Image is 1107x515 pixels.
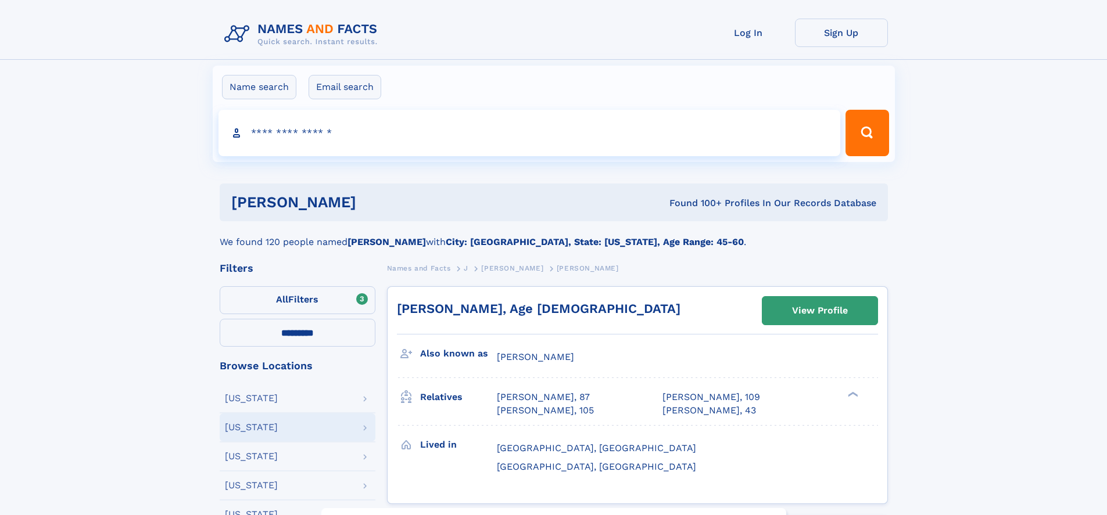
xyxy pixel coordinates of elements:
span: All [276,294,288,305]
span: J [464,264,468,272]
a: J [464,261,468,275]
div: View Profile [792,297,848,324]
b: City: [GEOGRAPHIC_DATA], State: [US_STATE], Age Range: 45-60 [446,236,744,247]
a: [PERSON_NAME], 105 [497,404,594,417]
span: [GEOGRAPHIC_DATA], [GEOGRAPHIC_DATA] [497,442,696,453]
span: [PERSON_NAME] [557,264,619,272]
div: [US_STATE] [225,394,278,403]
h3: Also known as [420,344,497,363]
a: Log In [702,19,795,47]
a: [PERSON_NAME] [481,261,543,275]
a: [PERSON_NAME], 109 [662,391,760,404]
h3: Relatives [420,387,497,407]
label: Name search [222,75,296,99]
a: View Profile [762,297,877,325]
a: Names and Facts [387,261,451,275]
input: search input [218,110,841,156]
a: Sign Up [795,19,888,47]
div: [US_STATE] [225,423,278,432]
div: [US_STATE] [225,452,278,461]
div: Found 100+ Profiles In Our Records Database [513,197,876,210]
div: Filters [220,263,375,273]
a: [PERSON_NAME], 43 [662,404,756,417]
div: [US_STATE] [225,481,278,490]
a: [PERSON_NAME], Age [DEMOGRAPHIC_DATA] [397,301,680,316]
a: [PERSON_NAME], 87 [497,391,590,404]
label: Filters [220,286,375,314]
label: Email search [309,75,381,99]
div: ❯ [845,391,859,398]
span: [PERSON_NAME] [497,351,574,362]
div: We found 120 people named with . [220,221,888,249]
b: [PERSON_NAME] [347,236,426,247]
span: [GEOGRAPHIC_DATA], [GEOGRAPHIC_DATA] [497,461,696,472]
span: [PERSON_NAME] [481,264,543,272]
h3: Lived in [420,435,497,455]
h1: [PERSON_NAME] [231,195,513,210]
div: Browse Locations [220,361,375,371]
button: Search Button [846,110,889,156]
img: Logo Names and Facts [220,19,387,50]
